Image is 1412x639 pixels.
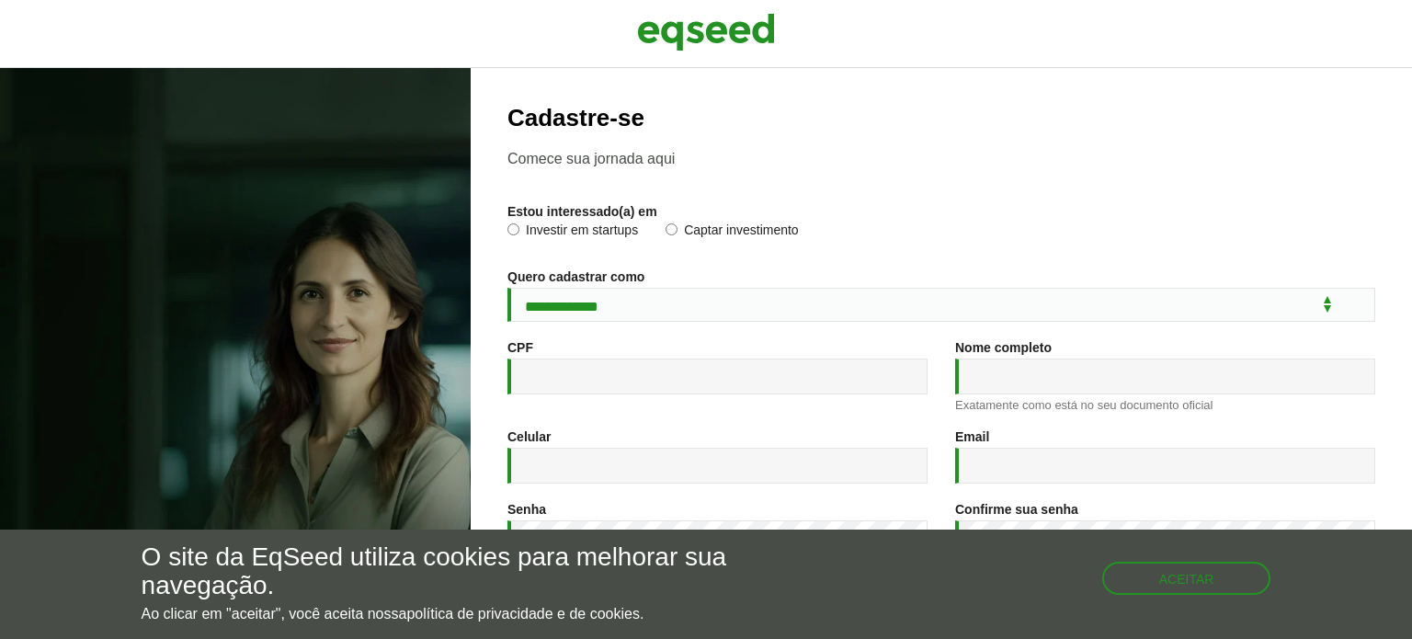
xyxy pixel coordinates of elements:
img: EqSeed Logo [637,9,775,55]
label: Email [955,430,989,443]
label: CPF [507,341,533,354]
label: Investir em startups [507,223,638,242]
label: Nome completo [955,341,1052,354]
p: Ao clicar em "aceitar", você aceita nossa . [142,605,819,622]
input: Investir em startups [507,223,519,235]
label: Confirme sua senha [955,503,1078,516]
input: Captar investimento [666,223,678,235]
h5: O site da EqSeed utiliza cookies para melhorar sua navegação. [142,543,819,600]
a: política de privacidade e de cookies [406,607,640,622]
label: Estou interessado(a) em [507,205,657,218]
div: Exatamente como está no seu documento oficial [955,399,1375,411]
h2: Cadastre-se [507,105,1375,131]
button: Aceitar [1102,562,1271,595]
label: Captar investimento [666,223,799,242]
p: Comece sua jornada aqui [507,150,1375,167]
label: Celular [507,430,551,443]
label: Senha [507,503,546,516]
label: Quero cadastrar como [507,270,644,283]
